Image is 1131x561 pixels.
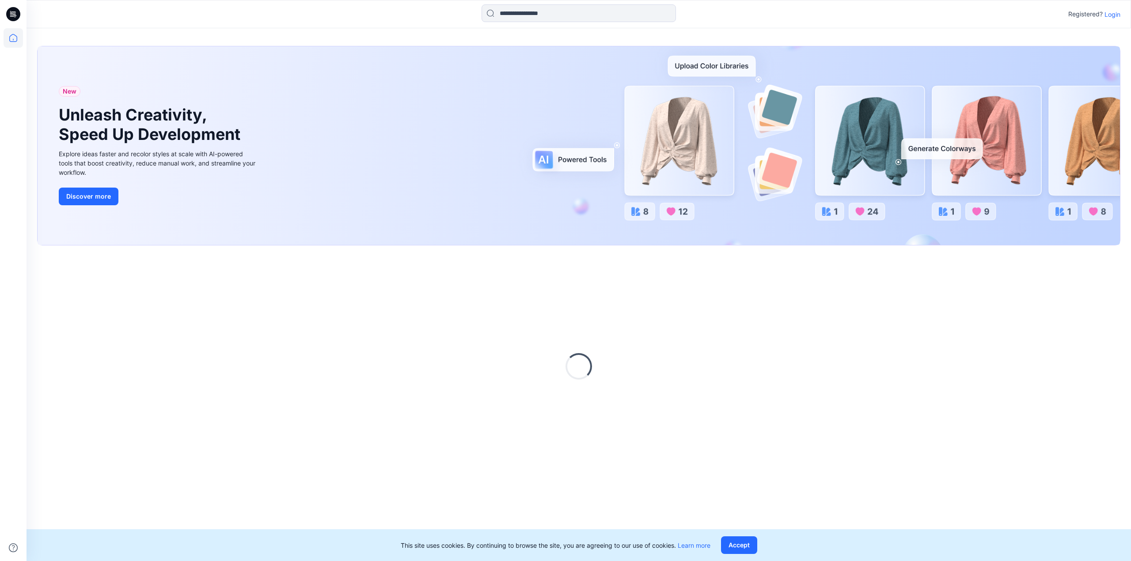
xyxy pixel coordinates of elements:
[721,536,757,554] button: Accept
[59,188,118,205] button: Discover more
[59,105,244,143] h1: Unleash Creativity, Speed Up Development
[59,188,258,205] a: Discover more
[59,149,258,177] div: Explore ideas faster and recolor styles at scale with AI-powered tools that boost creativity, red...
[678,542,710,549] a: Learn more
[1068,9,1103,19] p: Registered?
[63,86,76,97] span: New
[401,541,710,550] p: This site uses cookies. By continuing to browse the site, you are agreeing to our use of cookies.
[1104,10,1120,19] p: Login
